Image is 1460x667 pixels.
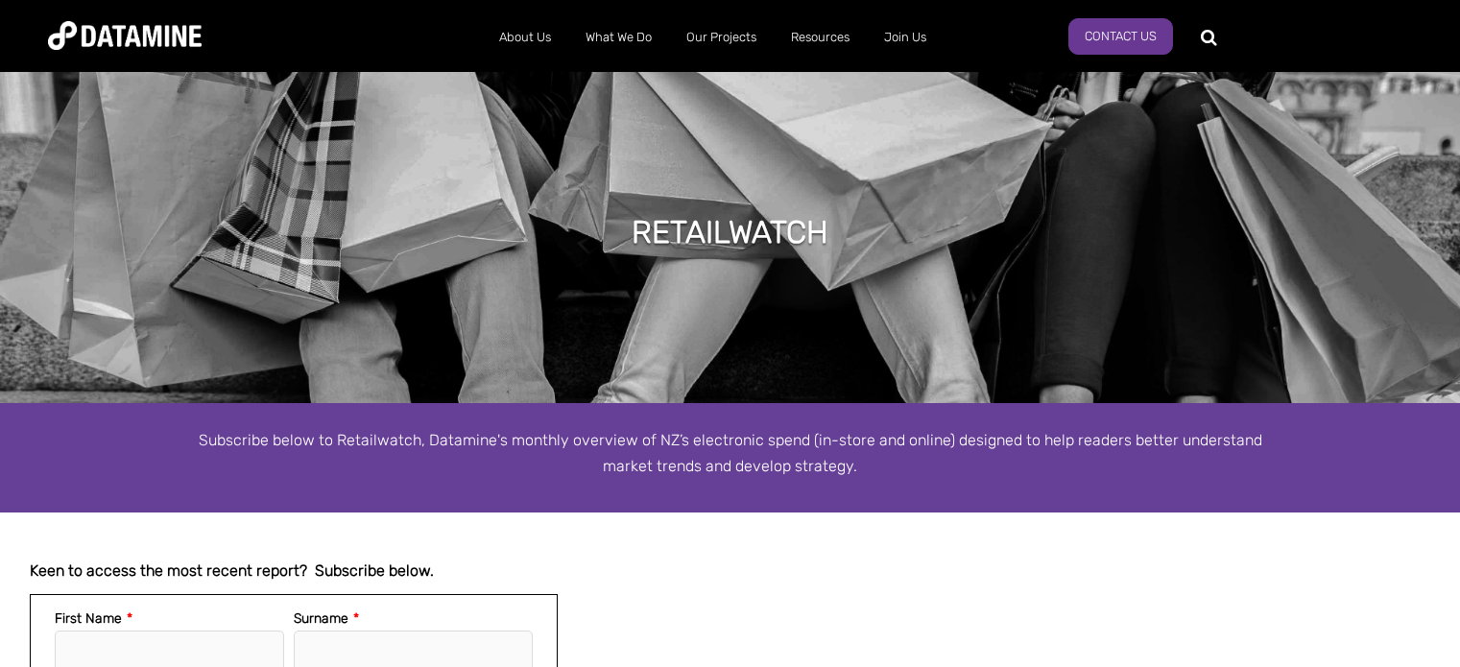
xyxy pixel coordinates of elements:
[867,12,944,62] a: Join Us
[632,211,828,253] h1: RETAILWATCH
[48,21,202,50] img: Datamine
[669,12,774,62] a: Our Projects
[568,12,669,62] a: What We Do
[183,427,1278,479] p: Subscribe below to Retailwatch, Datamine's monthly overview of NZ’s electronic spend (in-store an...
[1068,18,1173,55] a: Contact Us
[774,12,867,62] a: Resources
[294,610,348,627] span: Surname
[30,561,434,580] strong: Keen to access the most recent report? Subscribe below.
[55,610,122,627] span: First Name
[482,12,568,62] a: About Us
